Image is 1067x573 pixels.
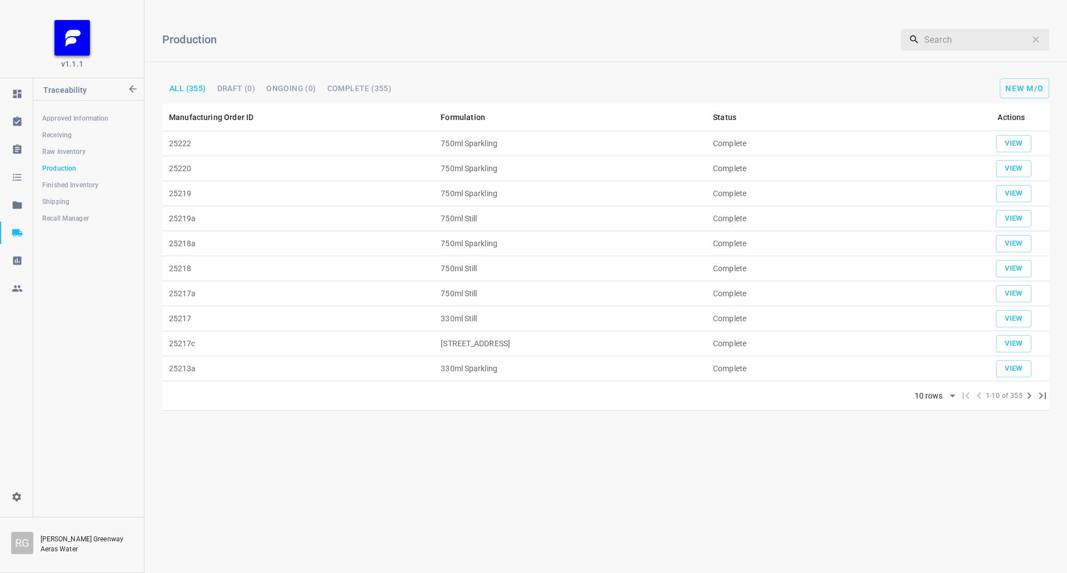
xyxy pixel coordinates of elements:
a: Finished Inventory [33,174,143,196]
button: Complete (355) [323,81,396,96]
span: Receiving [42,129,134,141]
td: Complete [706,331,974,356]
h6: Production [162,31,742,48]
span: First Page [959,389,973,402]
p: Traceability [43,78,126,105]
button: add [996,260,1031,277]
span: Recall Manager [42,213,134,224]
td: Complete [706,306,974,331]
button: add [996,235,1031,252]
td: Complete [706,256,974,281]
span: Previous Page [973,389,986,402]
td: 750ml Still [434,281,706,306]
button: add [996,310,1031,327]
a: Approved Information [33,107,143,129]
button: add [996,360,1031,377]
td: 25222 [162,131,434,156]
td: Complete [706,206,974,231]
button: add [996,160,1031,177]
span: Finished Inventory [42,180,134,191]
span: View [1001,362,1026,375]
td: 750ml Sparkling [434,156,706,181]
span: View [1001,137,1026,150]
button: All (355) [165,81,211,96]
td: 25217 [162,306,434,331]
button: add [996,335,1031,352]
img: FB_Logo_Reversed_RGB_Icon.895fbf61.png [54,20,90,56]
td: 25217a [162,281,434,306]
div: Formulation [441,111,485,124]
span: Complete (355) [327,84,392,92]
a: Recall Manager [33,207,143,230]
span: View [1001,287,1026,300]
td: Complete [706,181,974,206]
button: DRAFT (0) [213,81,260,96]
td: 25217c [162,331,434,356]
button: Ongoing (0) [262,81,320,96]
span: View [1001,162,1026,175]
td: 750ml Sparkling [434,181,706,206]
span: Formulation [441,111,500,124]
a: Raw Inventory [33,141,143,163]
td: [STREET_ADDRESS] [434,331,706,356]
td: 25218a [162,231,434,256]
td: 750ml Sparkling [434,231,706,256]
td: Complete [706,231,974,256]
td: 25213a [162,356,434,381]
button: add [996,135,1031,152]
td: Complete [706,281,974,306]
span: All (355) [169,84,206,92]
div: Status [713,111,736,124]
a: Production [33,157,143,180]
td: 25219 [162,181,434,206]
span: View [1001,212,1026,225]
span: View [1001,312,1026,325]
button: add [1000,78,1049,98]
span: Approved Information [42,113,134,124]
span: 1-10 of 355 [986,391,1023,402]
input: Search [924,28,1026,51]
span: Ongoing (0) [266,84,316,92]
span: Status [713,111,751,124]
span: View [1001,337,1026,350]
span: Manufacturing Order ID [169,111,268,124]
td: Complete [706,131,974,156]
span: View [1001,237,1026,250]
div: Manufacturing Order ID [169,111,253,124]
span: Raw Inventory [42,146,134,157]
span: View [1001,262,1026,275]
td: Complete [706,156,974,181]
span: v1.1.1 [61,58,83,69]
p: [PERSON_NAME] Greenway [41,534,133,544]
button: add [996,210,1031,227]
button: add [996,185,1031,202]
td: 25220 [162,156,434,181]
span: Production [42,163,134,174]
td: 750ml Sparkling [434,131,706,156]
span: DRAFT (0) [217,84,256,92]
td: 330ml Still [434,306,706,331]
td: 330ml Sparkling [434,356,706,381]
td: 750ml Still [434,256,706,281]
p: Aeras Water [41,544,129,554]
button: add [996,285,1031,302]
span: Shipping [42,196,134,207]
svg: Search [909,34,920,45]
span: View [1001,187,1026,200]
td: Complete [706,356,974,381]
td: 25219a [162,206,434,231]
td: 25218 [162,256,434,281]
div: 10 rows [912,391,946,401]
span: New M/O [1005,84,1044,93]
td: 750ml Still [434,206,706,231]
